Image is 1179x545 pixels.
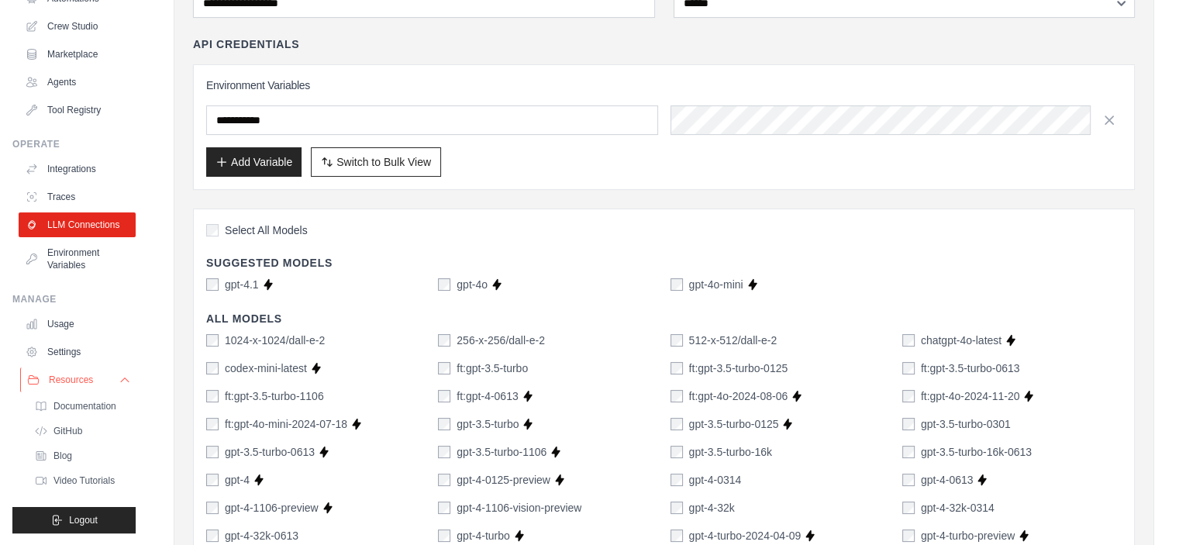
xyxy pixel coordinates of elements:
[225,528,298,543] label: gpt-4-32k-0613
[438,418,450,430] input: gpt-3.5-turbo
[671,502,683,514] input: gpt-4-32k
[457,333,545,348] label: 256-x-256/dall-e-2
[53,474,115,487] span: Video Tutorials
[689,360,788,376] label: ft:gpt-3.5-turbo-0125
[49,374,93,386] span: Resources
[225,222,308,238] span: Select All Models
[438,278,450,291] input: gpt-4o
[921,528,1015,543] label: gpt-4-turbo-preview
[311,147,441,177] button: Switch to Bulk View
[457,472,550,488] label: gpt-4-0125-preview
[438,529,450,542] input: gpt-4-turbo
[902,474,915,486] input: gpt-4-0613
[19,340,136,364] a: Settings
[206,255,1122,271] h4: Suggested Models
[225,416,347,432] label: ft:gpt-4o-mini-2024-07-18
[438,446,450,458] input: gpt-3.5-turbo-1106
[19,70,136,95] a: Agents
[689,388,788,404] label: ft:gpt-4o-2024-08-06
[193,36,299,52] h4: API Credentials
[28,445,136,467] a: Blog
[206,474,219,486] input: gpt-4
[671,362,683,374] input: ft:gpt-3.5-turbo-0125
[53,450,72,462] span: Blog
[225,388,324,404] label: ft:gpt-3.5-turbo-1106
[225,277,259,292] label: gpt-4.1
[225,500,319,516] label: gpt-4-1106-preview
[206,362,219,374] input: codex-mini-latest
[438,474,450,486] input: gpt-4-0125-preview
[902,418,915,430] input: gpt-3.5-turbo-0301
[12,293,136,305] div: Manage
[206,334,219,347] input: 1024-x-1024/dall-e-2
[671,474,683,486] input: gpt-4-0314
[28,470,136,492] a: Video Tutorials
[206,529,219,542] input: gpt-4-32k-0613
[457,444,546,460] label: gpt-3.5-turbo-1106
[225,472,250,488] label: gpt-4
[921,500,995,516] label: gpt-4-32k-0314
[19,185,136,209] a: Traces
[19,240,136,278] a: Environment Variables
[336,154,431,170] span: Switch to Bulk View
[206,502,219,514] input: gpt-4-1106-preview
[19,98,136,122] a: Tool Registry
[206,311,1122,326] h4: All Models
[457,388,518,404] label: ft:gpt-4-0613
[53,425,82,437] span: GitHub
[902,334,915,347] input: chatgpt-4o-latest
[438,362,450,374] input: ft:gpt-3.5-turbo
[457,528,509,543] label: gpt-4-turbo
[689,444,772,460] label: gpt-3.5-turbo-16k
[28,420,136,442] a: GitHub
[438,334,450,347] input: 256-x-256/dall-e-2
[689,500,735,516] label: gpt-4-32k
[689,277,743,292] label: gpt-4o-mini
[19,42,136,67] a: Marketplace
[12,507,136,533] button: Logout
[457,500,581,516] label: gpt-4-1106-vision-preview
[921,416,1011,432] label: gpt-3.5-turbo-0301
[206,278,219,291] input: gpt-4.1
[206,418,219,430] input: ft:gpt-4o-mini-2024-07-18
[19,312,136,336] a: Usage
[225,360,307,376] label: codex-mini-latest
[921,388,1020,404] label: ft:gpt-4o-2024-11-20
[69,514,98,526] span: Logout
[457,416,519,432] label: gpt-3.5-turbo
[206,390,219,402] input: ft:gpt-3.5-turbo-1106
[689,416,779,432] label: gpt-3.5-turbo-0125
[225,333,325,348] label: 1024-x-1024/dall-e-2
[921,360,1020,376] label: ft:gpt-3.5-turbo-0613
[19,157,136,181] a: Integrations
[921,472,974,488] label: gpt-4-0613
[19,14,136,39] a: Crew Studio
[206,147,302,177] button: Add Variable
[921,444,1032,460] label: gpt-3.5-turbo-16k-0613
[20,367,137,392] button: Resources
[206,446,219,458] input: gpt-3.5-turbo-0613
[438,390,450,402] input: ft:gpt-4-0613
[689,528,802,543] label: gpt-4-turbo-2024-04-09
[902,362,915,374] input: ft:gpt-3.5-turbo-0613
[206,224,219,236] input: Select All Models
[671,390,683,402] input: ft:gpt-4o-2024-08-06
[457,277,488,292] label: gpt-4o
[921,333,1001,348] label: chatgpt-4o-latest
[457,360,528,376] label: ft:gpt-3.5-turbo
[53,400,116,412] span: Documentation
[902,502,915,514] input: gpt-4-32k-0314
[671,418,683,430] input: gpt-3.5-turbo-0125
[225,444,315,460] label: gpt-3.5-turbo-0613
[671,529,683,542] input: gpt-4-turbo-2024-04-09
[902,529,915,542] input: gpt-4-turbo-preview
[689,333,777,348] label: 512-x-512/dall-e-2
[689,472,742,488] label: gpt-4-0314
[12,138,136,150] div: Operate
[19,212,136,237] a: LLM Connections
[206,78,1122,93] h3: Environment Variables
[671,278,683,291] input: gpt-4o-mini
[28,395,136,417] a: Documentation
[902,446,915,458] input: gpt-3.5-turbo-16k-0613
[671,446,683,458] input: gpt-3.5-turbo-16k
